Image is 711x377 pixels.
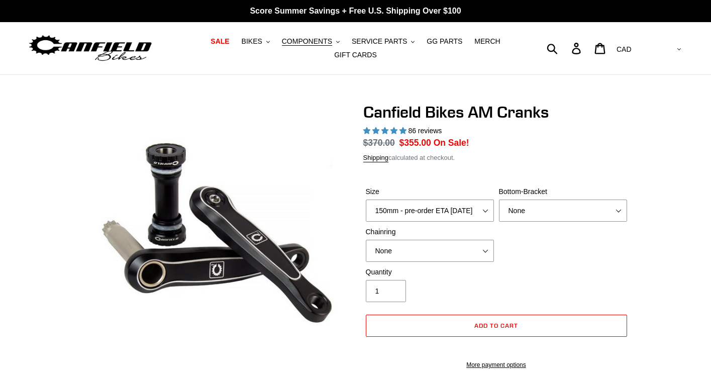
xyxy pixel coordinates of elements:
a: SALE [206,35,234,48]
h1: Canfield Bikes AM Cranks [363,103,630,122]
a: Shipping [363,154,389,162]
span: 4.97 stars [363,127,409,135]
span: SALE [211,37,229,46]
div: calculated at checkout. [363,153,630,163]
button: SERVICE PARTS [347,35,420,48]
button: COMPONENTS [277,35,345,48]
span: MERCH [474,37,500,46]
span: GIFT CARDS [334,51,377,59]
label: Size [366,186,494,197]
label: Bottom-Bracket [499,186,627,197]
button: Add to cart [366,315,627,337]
label: Chainring [366,227,494,237]
span: SERVICE PARTS [352,37,407,46]
span: BIKES [242,37,262,46]
button: BIKES [237,35,275,48]
span: GG PARTS [427,37,462,46]
span: $355.00 [399,138,431,148]
input: Search [552,37,578,59]
s: $370.00 [363,138,395,148]
span: Add to cart [474,322,518,329]
label: Quantity [366,267,494,277]
span: On Sale! [434,136,469,149]
a: More payment options [366,360,627,369]
a: GG PARTS [422,35,467,48]
span: 86 reviews [408,127,442,135]
a: MERCH [469,35,505,48]
img: Canfield Bikes [28,33,153,64]
a: GIFT CARDS [329,48,382,62]
span: COMPONENTS [282,37,332,46]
